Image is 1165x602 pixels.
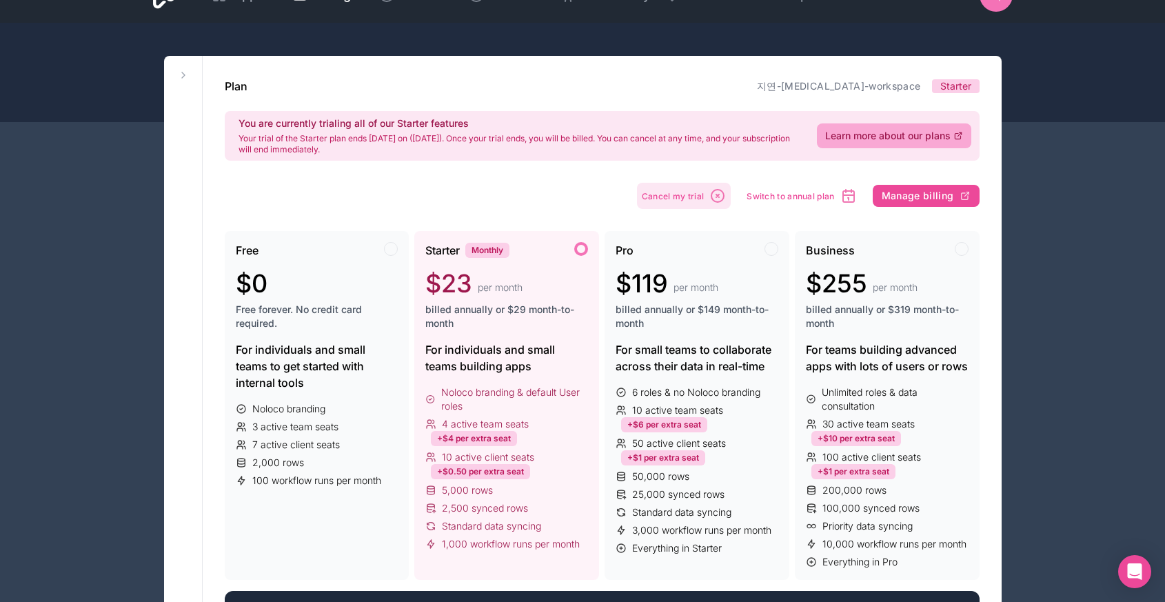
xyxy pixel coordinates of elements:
[252,402,325,416] span: Noloco branding
[632,541,722,555] span: Everything in Starter
[442,450,534,464] span: 10 active client seats
[817,123,971,148] a: Learn more about our plans
[822,555,898,569] span: Everything in Pro
[822,519,913,533] span: Priority data syncing
[441,385,588,413] span: Noloco branding & default User roles
[442,483,493,497] span: 5,000 rows
[431,464,530,479] div: +$0.50 per extra seat
[616,270,668,297] span: $119
[442,519,541,533] span: Standard data syncing
[825,129,951,143] span: Learn more about our plans
[236,242,259,259] span: Free
[236,341,398,391] div: For individuals and small teams to get started with internal tools
[478,281,523,294] span: per month
[822,537,966,551] span: 10,000 workflow runs per month
[632,505,731,519] span: Standard data syncing
[442,501,528,515] span: 2,500 synced rows
[632,385,760,399] span: 6 roles & no Noloco branding
[873,185,980,207] button: Manage billing
[632,470,689,483] span: 50,000 rows
[621,417,707,432] div: +$6 per extra seat
[465,243,509,258] div: Monthly
[873,281,918,294] span: per month
[616,303,778,330] span: billed annually or $149 month-to-month
[642,191,705,201] span: Cancel my trial
[425,242,460,259] span: Starter
[252,456,304,470] span: 2,000 rows
[811,464,895,479] div: +$1 per extra seat
[442,417,529,431] span: 4 active team seats
[236,270,267,297] span: $0
[252,438,340,452] span: 7 active client seats
[811,431,901,446] div: +$10 per extra seat
[621,450,705,465] div: +$1 per extra seat
[616,341,778,374] div: For small teams to collaborate across their data in real-time
[822,450,921,464] span: 100 active client seats
[806,341,969,374] div: For teams building advanced apps with lots of users or rows
[882,190,954,202] span: Manage billing
[1118,555,1151,588] div: Open Intercom Messenger
[632,488,725,501] span: 25,000 synced rows
[616,242,634,259] span: Pro
[757,80,920,92] a: 지연-[MEDICAL_DATA]-workspace
[822,483,887,497] span: 200,000 rows
[236,303,398,330] span: Free forever. No credit card required.
[252,420,338,434] span: 3 active team seats
[637,183,731,209] button: Cancel my trial
[822,417,915,431] span: 30 active team seats
[806,270,867,297] span: $255
[822,501,920,515] span: 100,000 synced rows
[806,242,855,259] span: Business
[239,133,800,155] p: Your trial of the Starter plan ends [DATE] on ([DATE]). Once your trial ends, you will be billed....
[225,78,247,94] h1: Plan
[673,281,718,294] span: per month
[431,431,517,446] div: +$4 per extra seat
[425,270,472,297] span: $23
[442,537,580,551] span: 1,000 workflow runs per month
[425,341,588,374] div: For individuals and small teams building apps
[747,191,834,201] span: Switch to annual plan
[252,474,381,488] span: 100 workflow runs per month
[822,385,968,413] span: Unlimited roles & data consultation
[632,403,723,417] span: 10 active team seats
[742,183,861,209] button: Switch to annual plan
[632,437,726,450] span: 50 active client seats
[940,79,971,93] span: Starter
[632,523,771,537] span: 3,000 workflow runs per month
[806,303,969,330] span: billed annually or $319 month-to-month
[239,117,800,130] h2: You are currently trialing all of our Starter features
[425,303,588,330] span: billed annually or $29 month-to-month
